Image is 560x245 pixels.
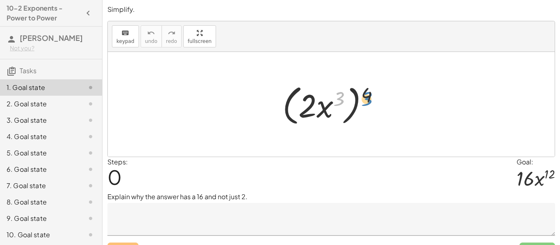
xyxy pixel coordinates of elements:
[162,25,182,47] button: redoredo
[86,230,96,240] i: Task not started.
[10,44,96,52] div: Not you?
[107,164,122,189] span: 0
[7,230,73,240] div: 10. Goal state
[7,83,73,92] div: 1. Goal state
[7,99,73,109] div: 2. Goal state
[7,214,73,223] div: 9. Goal state
[147,28,155,38] i: undo
[86,148,96,158] i: Task not started.
[86,99,96,109] i: Task not started.
[188,38,212,44] span: fullscreen
[116,38,134,44] span: keypad
[166,38,177,44] span: redo
[86,197,96,207] i: Task not started.
[183,25,216,47] button: fullscreen
[20,66,36,75] span: Tasks
[112,25,139,47] button: keyboardkeypad
[7,115,73,125] div: 3. Goal state
[7,181,73,191] div: 7. Goal state
[7,132,73,142] div: 4. Goal state
[7,197,73,207] div: 8. Goal state
[145,38,157,44] span: undo
[7,164,73,174] div: 6. Goal state
[121,28,129,38] i: keyboard
[107,5,555,14] p: Simplify.
[20,33,83,43] span: [PERSON_NAME]
[107,192,555,202] p: Explain why the answer has a 16 and not just 2.
[107,157,128,166] label: Steps:
[141,25,162,47] button: undoundo
[86,83,96,92] i: Task not started.
[86,181,96,191] i: Task not started.
[86,164,96,174] i: Task not started.
[86,132,96,142] i: Task not started.
[7,3,81,23] h4: 10-2 Exponents - Power to Power
[86,115,96,125] i: Task not started.
[517,157,555,167] div: Goal:
[7,148,73,158] div: 5. Goal state
[168,28,175,38] i: redo
[86,214,96,223] i: Task not started.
